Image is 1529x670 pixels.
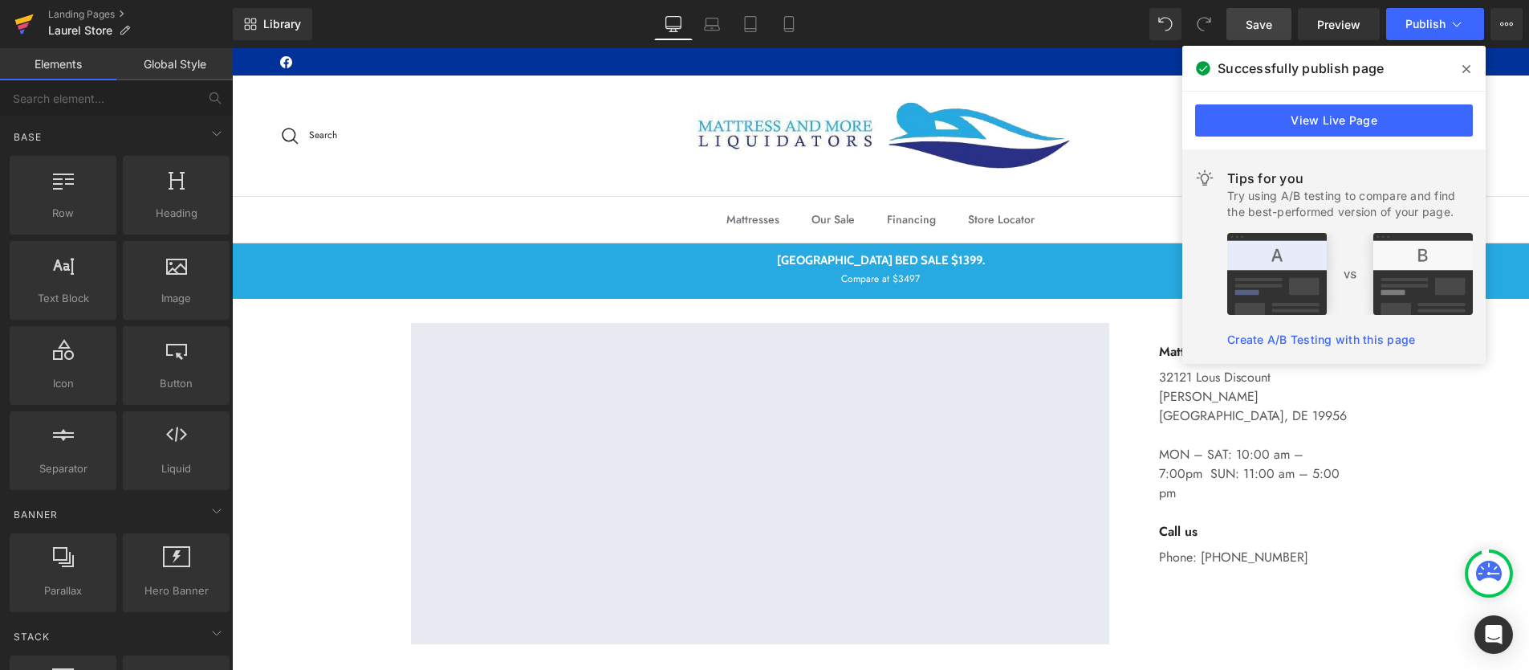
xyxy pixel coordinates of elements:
[119,205,1178,221] h2: [GEOGRAPHIC_DATA] Bed Sale $1399.
[12,629,51,644] span: Stack
[233,8,312,40] a: New Library
[693,8,731,40] a: Laptop
[48,8,233,21] a: Landing Pages
[1474,615,1513,654] div: Open Intercom Messenger
[1227,169,1473,188] div: Tips for you
[1246,16,1272,33] span: Save
[927,397,1118,455] p: MON – SAT: 10:00 am – 7:00pm SUN: 11:00 am – 5:00 pm
[14,375,112,392] span: Icon
[1195,104,1473,137] a: View Live Page
[1490,8,1523,40] button: More
[1386,8,1484,40] button: Publish
[128,375,225,392] span: Button
[1149,8,1181,40] button: Undo
[480,149,562,194] a: Mattresses
[1195,169,1214,188] img: light.svg
[565,149,637,194] a: Our Sale
[128,460,225,477] span: Liquid
[116,48,233,80] a: Global Style
[12,129,43,145] span: Base
[1317,16,1360,33] span: Preview
[1227,333,1415,346] a: Create A/B Testing with this page
[448,43,849,131] img: Mattress and More Liquidators
[128,582,225,599] span: Hero Banner
[654,8,693,40] a: Desktop
[48,78,105,97] a: Search
[1298,8,1380,40] a: Preview
[1227,233,1473,315] img: tip.png
[48,24,112,37] span: Laurel Store
[1405,18,1446,31] span: Publish
[927,320,1118,378] p: 32121 Lous Discount [PERSON_NAME][GEOGRAPHIC_DATA], DE 19956
[119,224,1178,238] span: Compare at $3497
[14,290,112,307] span: Text Block
[640,149,718,194] a: Financing
[1218,59,1384,78] span: Successfully publish page
[770,8,808,40] a: Mobile
[14,582,112,599] span: Parallax
[12,507,59,522] span: Banner
[927,474,1118,493] p: Call us
[1188,8,1220,40] button: Redo
[1206,77,1249,98] a: Cart
[263,17,301,31] span: Library
[14,460,112,477] span: Separator
[128,205,225,222] span: Heading
[128,290,225,307] span: Image
[731,8,770,40] a: Tablet
[722,149,817,194] a: Store Locator
[14,205,112,222] span: Row
[927,500,1118,538] p: Phone: [PHONE_NUMBER]
[927,294,1118,313] p: Mattress And More Liquidators
[1227,188,1473,220] div: Try using A/B testing to compare and find the best-performed version of your page.
[103,205,1194,238] a: [GEOGRAPHIC_DATA] Bed Sale $1399. Compare at $3497
[1157,80,1190,95] a: Account
[77,80,105,94] span: Search
[1206,80,1223,95] span: Cart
